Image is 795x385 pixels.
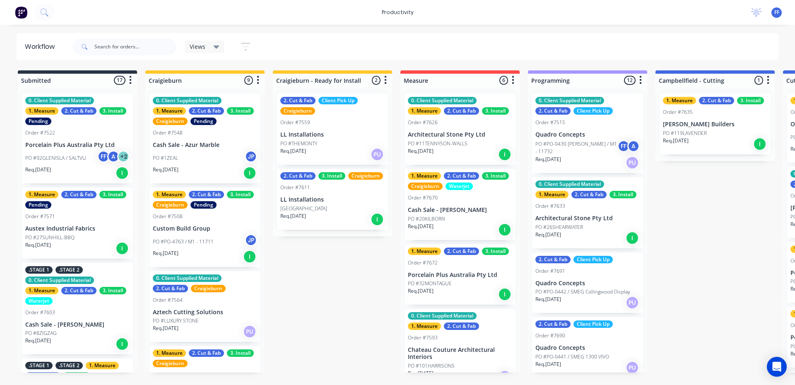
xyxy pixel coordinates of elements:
[86,362,119,369] div: 1. Measure
[99,191,126,198] div: 3. Install
[153,238,214,245] p: PO #PO-4763 / M1 - 11711
[753,137,766,151] div: I
[371,148,384,161] div: PU
[408,312,477,320] div: 0. Client Supplied Material
[626,156,639,169] div: PU
[190,118,217,125] div: Pending
[116,166,129,180] div: I
[25,213,55,220] div: Order #7571
[99,107,126,115] div: 3. Install
[444,172,479,180] div: 2. Cut & Fab
[371,213,384,226] div: I
[153,213,183,220] div: Order #7508
[535,353,609,361] p: PO #PO-0441 / SMEG 1300 VIVO
[25,191,58,198] div: 1. Measure
[25,225,130,232] p: Austex Industrial Fabrics
[61,287,96,294] div: 2. Cut & Fab
[408,370,434,377] p: Req. [DATE]
[498,370,511,383] div: PU
[153,371,183,379] div: Order #7584
[280,184,310,191] div: Order #7611
[532,253,643,313] div: 2. Cut & FabClient Pick UpOrder #7691Quadro ConceptsPO #PO-0442 / SMEG Collingwood DisplayReq.[DA...
[97,150,110,163] div: FF
[190,42,205,51] span: Views
[535,202,565,210] div: Order #7633
[280,107,315,115] div: Craigieburn
[245,150,257,163] div: JP
[153,154,178,162] p: PO #1ZEAL
[535,224,583,231] p: PO #26SHEARWATER
[25,142,130,149] p: Porcelain Plus Australia Pty Ltd
[277,169,388,230] div: 2. Cut & Fab3. InstallCraigieburnOrder #7611LL Installations[GEOGRAPHIC_DATA]Req.[DATE]I
[153,349,186,357] div: 1. Measure
[408,248,441,255] div: 1. Measure
[25,297,53,305] div: Waterjet
[280,140,317,147] p: PO #THEMONTY
[573,107,613,115] div: Client Pick Up
[153,166,178,173] p: Req. [DATE]
[318,97,358,104] div: Client Pick Up
[25,42,59,52] div: Workflow
[280,131,385,138] p: LL Installations
[116,337,129,351] div: I
[482,248,509,255] div: 3. Install
[25,241,51,249] p: Req. [DATE]
[378,6,418,19] div: productivity
[94,38,176,55] input: Search for orders...
[737,97,764,104] div: 3. Install
[444,248,479,255] div: 2. Cut & Fab
[767,357,787,377] div: Open Intercom Messenger
[498,148,511,161] div: I
[99,287,126,294] div: 3. Install
[22,263,133,355] div: .STAGE 1.STAGE 20. Client Supplied Material1. Measure2. Cut & Fab3. InstallWaterjetOrder #7603Cas...
[408,207,512,214] p: Cash Sale - [PERSON_NAME]
[277,94,388,165] div: 2. Cut & FabClient Pick UpCraigieburnOrder #7559LL InstallationsPO #THEMONTYReq.[DATE]PU
[153,142,257,149] p: Cash Sale - Azur Marble
[609,191,636,198] div: 3. Install
[408,215,445,223] p: PO #20KILBORN
[408,223,434,230] p: Req. [DATE]
[535,288,630,296] p: PO #PO-0442 / SMEG Collingwood Display
[245,234,257,246] div: JP
[408,147,434,155] p: Req. [DATE]
[626,231,639,245] div: I
[444,322,479,330] div: 2. Cut & Fab
[61,191,96,198] div: 2. Cut & Fab
[348,172,383,180] div: Craigieburn
[227,191,254,198] div: 3. Install
[444,107,479,115] div: 2. Cut & Fab
[189,191,224,198] div: 2. Cut & Fab
[25,287,58,294] div: 1. Measure
[153,129,183,137] div: Order #7548
[627,140,640,152] div: A
[408,280,452,287] p: PO #32MONTAGUE
[405,169,516,240] div: 1. Measure2. Cut & Fab3. InstallCraigieburnWaterjetOrder #7670Cash Sale - [PERSON_NAME]PO #20KILB...
[408,131,512,138] p: Architectural Stone Pty Ltd
[153,250,178,257] p: Req. [DATE]
[535,180,604,188] div: 0. Client Supplied Material
[535,280,640,287] p: Quadro Concepts
[25,266,53,274] div: .STAGE 1
[280,147,306,155] p: Req. [DATE]
[153,107,186,115] div: 1. Measure
[280,119,310,126] div: Order #7559
[280,205,327,212] p: [GEOGRAPHIC_DATA]
[405,94,516,165] div: 0. Client Supplied Material1. Measure2. Cut & Fab3. InstallOrder #7626Architectural Stone Pty Ltd...
[532,317,643,378] div: 2. Cut & FabClient Pick UpOrder #7690Quadro ConceptsPO #PO-0441 / SMEG 1300 VIVOReq.[DATE]PU
[153,274,222,282] div: 0. Client Supplied Material
[535,131,640,138] p: Quadro Concepts
[153,225,257,232] p: Custom Build Group
[153,317,199,325] p: PO #LUXURY STONE
[535,344,640,351] p: Quadro Concepts
[153,97,222,104] div: 0. Client Supplied Material
[482,172,509,180] div: 3. Install
[25,118,51,125] div: Pending
[227,349,254,357] div: 3. Install
[535,119,565,126] div: Order #7515
[153,118,188,125] div: Craigieburn
[280,196,385,203] p: LL Installations
[573,320,613,328] div: Client Pick Up
[535,107,571,115] div: 2. Cut & Fab
[573,256,613,263] div: Client Pick Up
[535,191,569,198] div: 1. Measure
